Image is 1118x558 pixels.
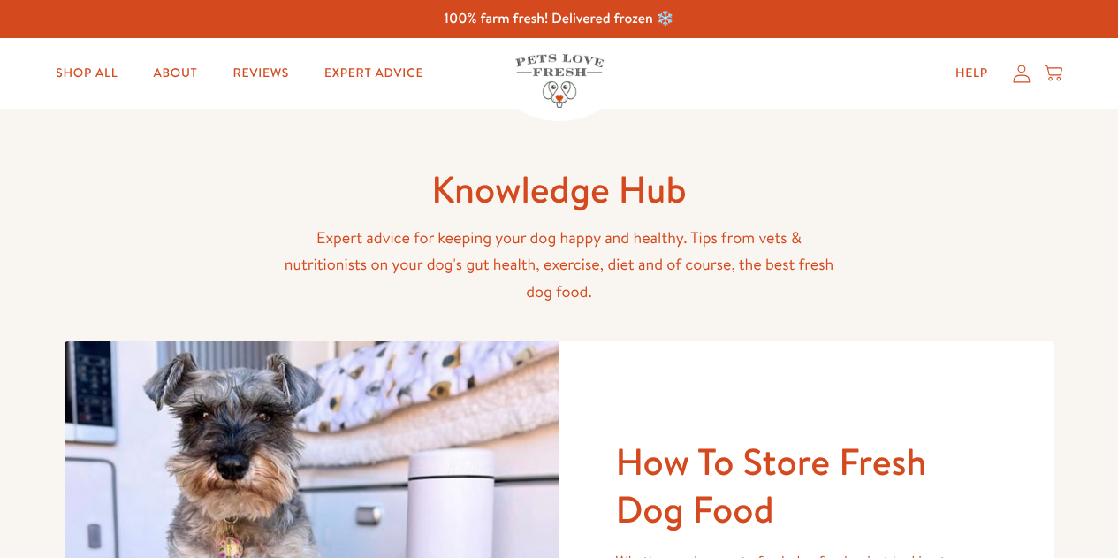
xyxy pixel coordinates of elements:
[515,54,604,108] img: Pets Love Fresh
[277,165,842,214] h1: Knowledge Hub
[941,56,1002,91] a: Help
[310,56,437,91] a: Expert Advice
[277,225,842,306] p: Expert advice for keeping your dog happy and healthy. Tips from vets & nutritionists on your dog'...
[616,435,927,536] a: How To Store Fresh Dog Food
[42,56,132,91] a: Shop All
[139,56,211,91] a: About
[219,56,303,91] a: Reviews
